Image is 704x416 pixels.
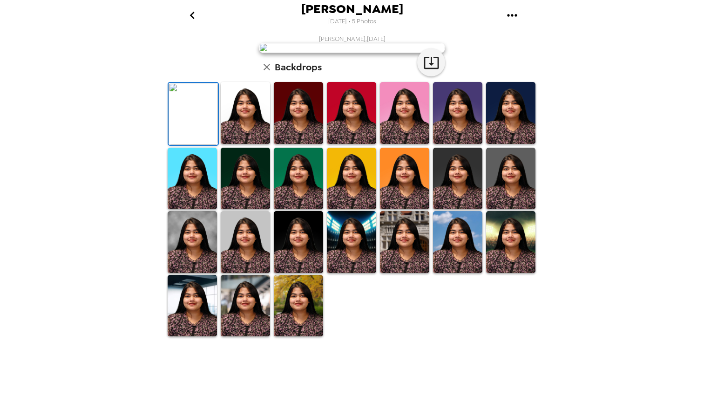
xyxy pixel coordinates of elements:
span: [PERSON_NAME] [301,3,403,15]
span: [DATE] • 5 Photos [328,15,376,28]
img: Original [169,83,218,145]
img: user [259,43,445,53]
h6: Backdrops [275,60,322,75]
span: [PERSON_NAME] , [DATE] [319,35,386,43]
